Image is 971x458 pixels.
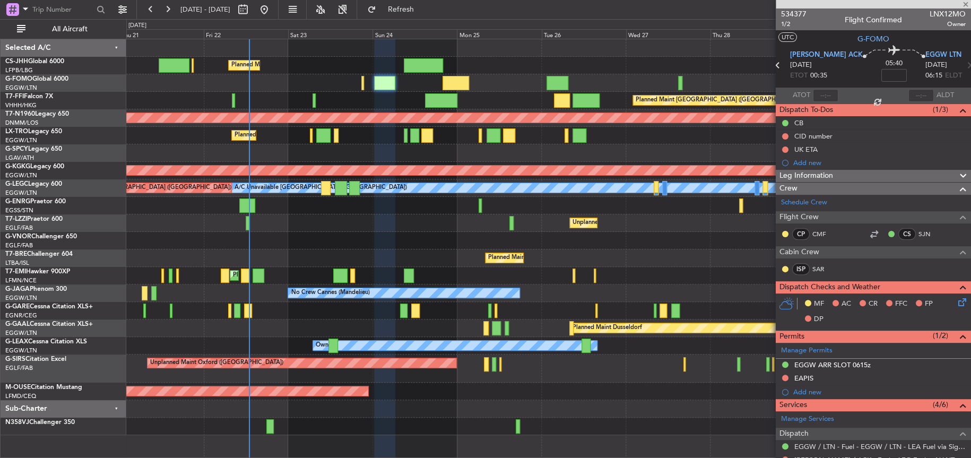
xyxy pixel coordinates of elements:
div: Planned Maint [GEOGRAPHIC_DATA] ([GEOGRAPHIC_DATA] Intl) [636,92,813,108]
span: FP [925,299,933,309]
span: G-GAAL [5,321,30,327]
a: N358VJChallenger 350 [5,419,75,426]
a: EGGW/LTN [5,189,37,197]
div: Mon 25 [457,29,541,39]
span: Crew [779,183,797,195]
a: SAR [812,264,836,274]
a: LFPB/LBG [5,66,33,74]
span: AC [842,299,851,309]
a: EGGW/LTN [5,347,37,355]
span: All Aircraft [28,25,112,33]
span: ALDT [937,90,954,101]
a: G-GAALCessna Citation XLS+ [5,321,93,327]
a: G-KGKGLegacy 600 [5,163,64,170]
a: G-ENRGPraetor 600 [5,198,66,205]
span: G-JAGA [5,286,30,292]
a: LFMN/NCE [5,276,37,284]
a: LGAV/ATH [5,154,34,162]
a: G-GARECessna Citation XLS+ [5,304,93,310]
span: 06:15 [925,71,942,81]
span: (4/6) [933,399,948,410]
div: Thu 21 [119,29,204,39]
a: DNMM/LOS [5,119,38,127]
a: EGGW/LTN [5,329,37,337]
span: Owner [930,20,966,29]
a: G-FOMOGlobal 6000 [5,76,68,82]
span: Permits [779,331,804,343]
span: Flight Crew [779,211,819,223]
span: [PERSON_NAME] ACK [790,50,863,61]
a: EGLF/FAB [5,224,33,232]
a: Schedule Crew [781,197,827,208]
span: G-VNOR [5,234,31,240]
a: G-VNORChallenger 650 [5,234,77,240]
span: EGGW LTN [925,50,961,61]
a: VHHH/HKG [5,101,37,109]
span: Dispatch To-Dos [779,104,833,116]
div: Fri 22 [204,29,288,39]
span: 05:40 [886,58,903,69]
div: CB [794,118,803,127]
div: Planned Maint [GEOGRAPHIC_DATA] ([GEOGRAPHIC_DATA]) [235,127,402,143]
span: MF [814,299,824,309]
span: G-ENRG [5,198,30,205]
span: 534377 [781,8,807,20]
div: Wed 27 [626,29,710,39]
a: EGLF/FAB [5,241,33,249]
button: Refresh [362,1,426,18]
span: G-FOMO [857,33,889,45]
a: Manage Services [781,414,834,425]
span: Dispatch [779,428,809,440]
span: (1/2) [933,330,948,341]
span: T7-N1960 [5,111,35,117]
a: CMF [812,229,836,239]
span: ELDT [945,71,962,81]
a: EGGW/LTN [5,294,37,302]
div: Planned Maint [GEOGRAPHIC_DATA] ([GEOGRAPHIC_DATA]) [64,180,231,196]
span: N358VJ [5,419,29,426]
span: G-LEAX [5,339,28,345]
span: T7-EMI [5,269,26,275]
span: [DATE] [790,60,812,71]
a: T7-EMIHawker 900XP [5,269,70,275]
span: 1/2 [781,20,807,29]
div: Owner [316,338,334,353]
span: Refresh [378,6,423,13]
div: Flight Confirmed [845,14,902,25]
a: G-LEAXCessna Citation XLS [5,339,87,345]
a: LX-TROLegacy 650 [5,128,62,135]
div: Planned Maint [PERSON_NAME] [233,267,322,283]
a: G-LEGCLegacy 600 [5,181,62,187]
a: EGGW/LTN [5,84,37,92]
div: Planned Maint Dusseldorf [573,320,642,336]
a: CS-JHHGlobal 6000 [5,58,64,65]
span: DP [814,314,823,325]
a: T7-BREChallenger 604 [5,251,73,257]
div: [DATE] [128,21,146,30]
a: SJN [918,229,942,239]
div: Unplanned Maint Oxford ([GEOGRAPHIC_DATA]) [150,355,283,371]
span: [DATE] [925,60,947,71]
span: ETOT [790,71,808,81]
div: Sat 23 [288,29,372,39]
a: EGGW/LTN [5,136,37,144]
span: LX-TRO [5,128,28,135]
div: CID number [794,132,833,141]
span: G-LEGC [5,181,28,187]
a: EGGW / LTN - Fuel - EGGW / LTN - LEA Fuel via Signature in EGGW [794,442,966,451]
div: Planned Maint Warsaw ([GEOGRAPHIC_DATA]) [488,250,616,266]
a: T7-N1960Legacy 650 [5,111,69,117]
span: M-OUSE [5,384,31,391]
span: Dispatch Checks and Weather [779,281,880,293]
div: EGGW ARR SLOT 0615z [794,360,871,369]
div: CS [898,228,916,240]
a: EGLF/FAB [5,364,33,372]
span: CR [869,299,878,309]
a: LFMD/CEQ [5,392,36,400]
input: Trip Number [32,2,93,18]
span: 00:35 [810,71,827,81]
span: G-GARE [5,304,30,310]
span: [DATE] - [DATE] [180,5,230,14]
span: FFC [895,299,907,309]
span: T7-BRE [5,251,27,257]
